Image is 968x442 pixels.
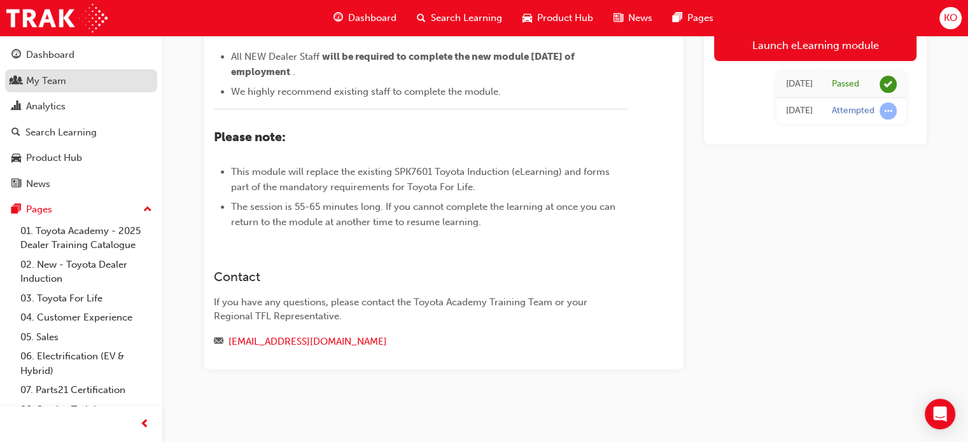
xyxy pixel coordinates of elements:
a: My Team [5,69,157,93]
span: car-icon [11,153,21,164]
a: 06. Electrification (EV & Hybrid) [15,347,157,380]
span: news-icon [11,179,21,190]
a: News [5,172,157,196]
span: pages-icon [673,10,682,26]
img: Trak [6,4,108,32]
div: Analytics [26,99,66,114]
a: car-iconProduct Hub [512,5,603,31]
a: 05. Sales [15,328,157,347]
div: Product Hub [26,151,82,165]
span: learningRecordVerb_ATTEMPT-icon [880,102,897,120]
div: Tue Aug 05 2025 13:21:03 GMT+1000 (Australian Eastern Standard Time) [786,104,813,118]
span: prev-icon [140,417,150,432]
a: search-iconSearch Learning [407,5,512,31]
span: news-icon [614,10,623,26]
a: guage-iconDashboard [323,5,407,31]
button: Pages [5,198,157,221]
a: pages-iconPages [663,5,724,31]
span: pages-icon [11,204,21,216]
span: We highly recommend existing staff to complete the module. [231,86,501,97]
a: Analytics [5,95,157,118]
div: Open Intercom Messenger [925,399,955,429]
div: Tue Aug 05 2025 15:15:00 GMT+1000 (Australian Eastern Standard Time) [786,77,813,92]
a: Launch eLearning module [714,29,916,61]
span: News [628,11,652,25]
span: guage-icon [11,50,21,61]
span: people-icon [11,76,21,87]
a: 08. Service Training [15,400,157,420]
span: car-icon [523,10,532,26]
a: 03. Toyota For Life [15,289,157,308]
span: guage-icon [333,10,343,26]
a: [EMAIL_ADDRESS][DOMAIN_NAME] [228,336,387,347]
span: . [293,66,295,78]
span: chart-icon [11,101,21,113]
div: If you have any questions, please contact the Toyota Academy Training Team or your Regional TFL R... [214,295,628,324]
span: The session is 55-65 minutes long. If you cannot complete the learning at once you can return to ... [231,201,618,228]
button: KO [939,7,962,29]
span: email-icon [214,336,223,348]
div: Pages [26,202,52,217]
span: All NEW Dealer Staff [231,51,319,62]
div: News [26,177,50,191]
a: Search Learning [5,121,157,144]
span: Product Hub [537,11,593,25]
div: Passed [832,78,859,90]
div: Email [214,334,628,350]
span: Pages [687,11,713,25]
span: This module will replace the existing SPK7601 Toyota Induction (eLearning) and forms part of the ... [231,166,612,193]
span: search-icon [417,10,426,26]
a: news-iconNews [603,5,663,31]
span: Please note: [214,130,286,144]
a: 04. Customer Experience [15,308,157,328]
span: KO [944,11,957,25]
div: Search Learning [25,125,97,140]
h3: Contact [214,270,628,284]
div: Attempted [832,105,874,117]
a: Dashboard [5,43,157,67]
span: Dashboard [348,11,396,25]
a: 01. Toyota Academy - 2025 Dealer Training Catalogue [15,221,157,255]
a: 02. New - Toyota Dealer Induction [15,255,157,289]
span: Search Learning [431,11,502,25]
div: Dashboard [26,48,74,62]
span: will be required to complete the new module [DATE] of employment [231,51,577,78]
span: learningRecordVerb_PASS-icon [880,76,897,93]
button: DashboardMy TeamAnalyticsSearch LearningProduct HubNews [5,41,157,198]
span: search-icon [11,127,20,139]
a: Product Hub [5,146,157,170]
span: up-icon [143,202,152,218]
a: 07. Parts21 Certification [15,380,157,400]
div: My Team [26,74,66,88]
